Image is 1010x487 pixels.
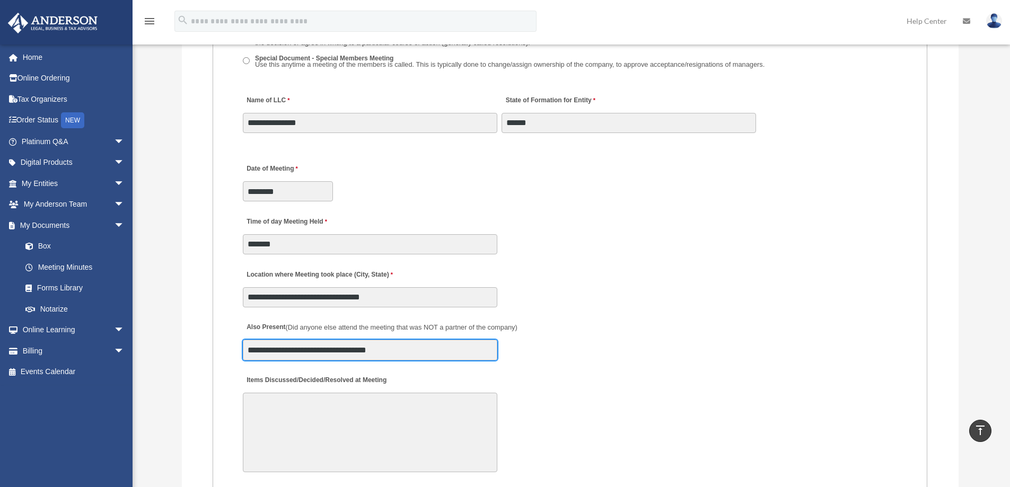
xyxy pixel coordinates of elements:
[252,54,768,70] label: Special Document - Special Members Meeting
[7,47,140,68] a: Home
[243,162,344,176] label: Date of Meeting
[7,88,140,110] a: Tax Organizers
[502,93,598,108] label: State of Formation for Entity
[114,152,135,174] span: arrow_drop_down
[7,152,140,173] a: Digital Productsarrow_drop_down
[5,13,101,33] img: Anderson Advisors Platinum Portal
[114,194,135,216] span: arrow_drop_down
[114,215,135,236] span: arrow_drop_down
[7,173,140,194] a: My Entitiesarrow_drop_down
[15,236,140,257] a: Box
[7,194,140,215] a: My Anderson Teamarrow_drop_down
[114,131,135,153] span: arrow_drop_down
[15,256,135,278] a: Meeting Minutes
[7,320,140,341] a: Online Learningarrow_drop_down
[243,321,520,335] label: Also Present
[286,323,517,331] span: (Did anyone else attend the meeting that was NOT a partner of the company)
[7,110,140,131] a: Order StatusNEW
[7,215,140,236] a: My Documentsarrow_drop_down
[143,19,156,28] a: menu
[255,60,765,68] span: Use this anytime a meeting of the members is called. This is typically done to change/assign owne...
[114,340,135,362] span: arrow_drop_down
[7,340,140,361] a: Billingarrow_drop_down
[143,15,156,28] i: menu
[243,215,344,229] label: Time of day Meeting Held
[15,278,140,299] a: Forms Library
[114,173,135,194] span: arrow_drop_down
[243,268,396,282] label: Location where Meeting took place (City, State)
[177,14,189,26] i: search
[243,374,389,388] label: Items Discussed/Decided/Resolved at Meeting
[986,13,1002,29] img: User Pic
[243,93,292,108] label: Name of LLC
[7,361,140,383] a: Events Calendar
[7,131,140,152] a: Platinum Q&Aarrow_drop_down
[61,112,84,128] div: NEW
[15,298,140,320] a: Notarize
[974,424,987,437] i: vertical_align_top
[7,68,140,89] a: Online Ordering
[114,320,135,341] span: arrow_drop_down
[969,420,991,442] a: vertical_align_top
